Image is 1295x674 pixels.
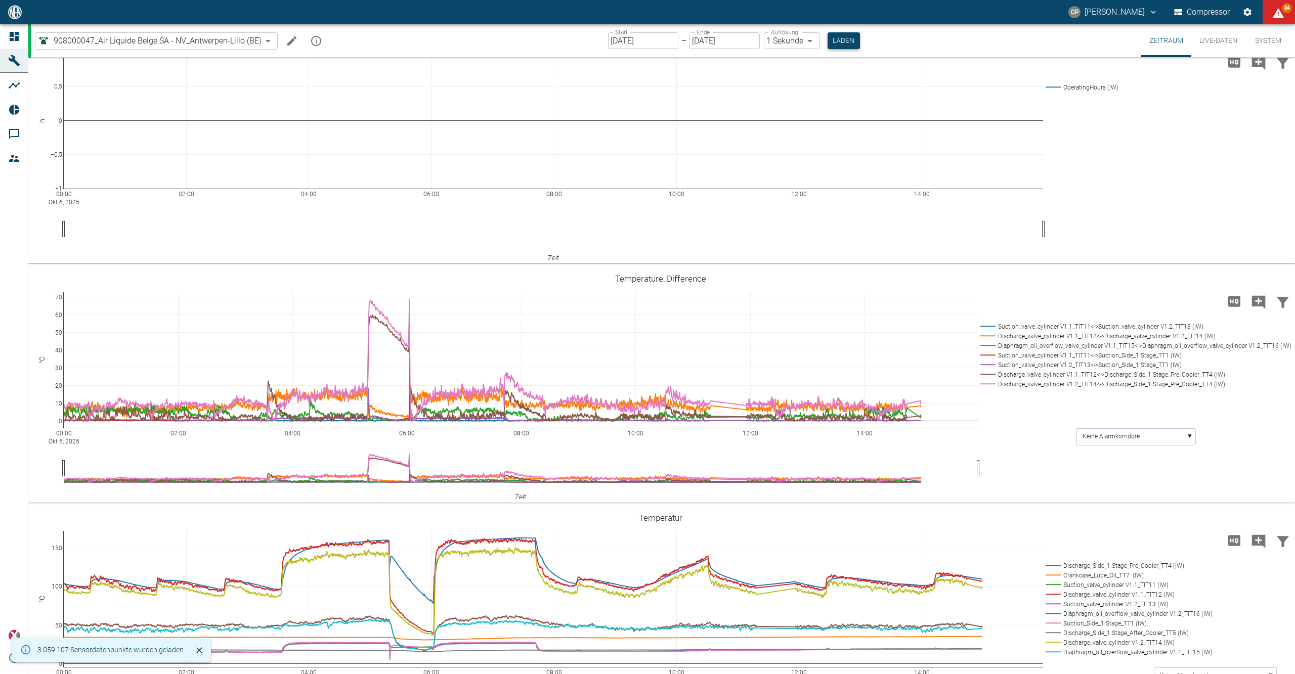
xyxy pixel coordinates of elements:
[771,28,798,36] label: Auflösung
[54,35,262,47] span: 908000047_Air Liquide Belge SA - NV_Antwerpen-Lillo (BE)
[1282,3,1292,13] span: 84
[8,630,20,642] img: Xplore Logo
[1271,49,1295,75] button: Daten filtern
[1246,527,1271,554] button: Kommentar hinzufügen
[37,641,184,659] div: 3.059.107 Sensordatenpunkte wurden geladen
[192,643,207,658] button: Schließen
[1141,24,1191,57] button: Zeitraum
[1246,288,1271,314] button: Kommentar hinzufügen
[1222,296,1246,305] span: Hohe Auflösung
[608,32,678,49] input: DD.MM.YYYY
[1172,3,1232,21] button: Compressor
[1191,24,1245,57] button: Live-Daten
[7,5,23,19] img: logo
[1246,49,1271,75] button: Kommentar hinzufügen
[306,31,326,51] button: mission info
[1222,57,1246,66] span: Hohe Auflösung
[764,32,819,49] div: 1 Sekunde
[1067,3,1159,21] button: christoph.palm@neuman-esser.com
[1271,288,1295,314] button: Daten filtern
[697,28,710,36] label: Ende
[1068,6,1081,18] div: CP
[615,28,628,36] label: Start
[1245,24,1291,57] button: System
[1083,433,1140,440] text: Keine Alarmkorridore
[1238,3,1257,21] button: Einstellungen
[282,31,302,51] button: Machine bearbeiten
[1222,535,1246,545] span: Hohe Auflösung
[681,35,686,47] p: –
[1271,527,1295,554] button: Daten filtern
[37,35,262,47] a: 908000047_Air Liquide Belge SA - NV_Antwerpen-Lillo (BE)
[689,32,760,49] input: DD.MM.YYYY
[828,32,860,49] button: Laden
